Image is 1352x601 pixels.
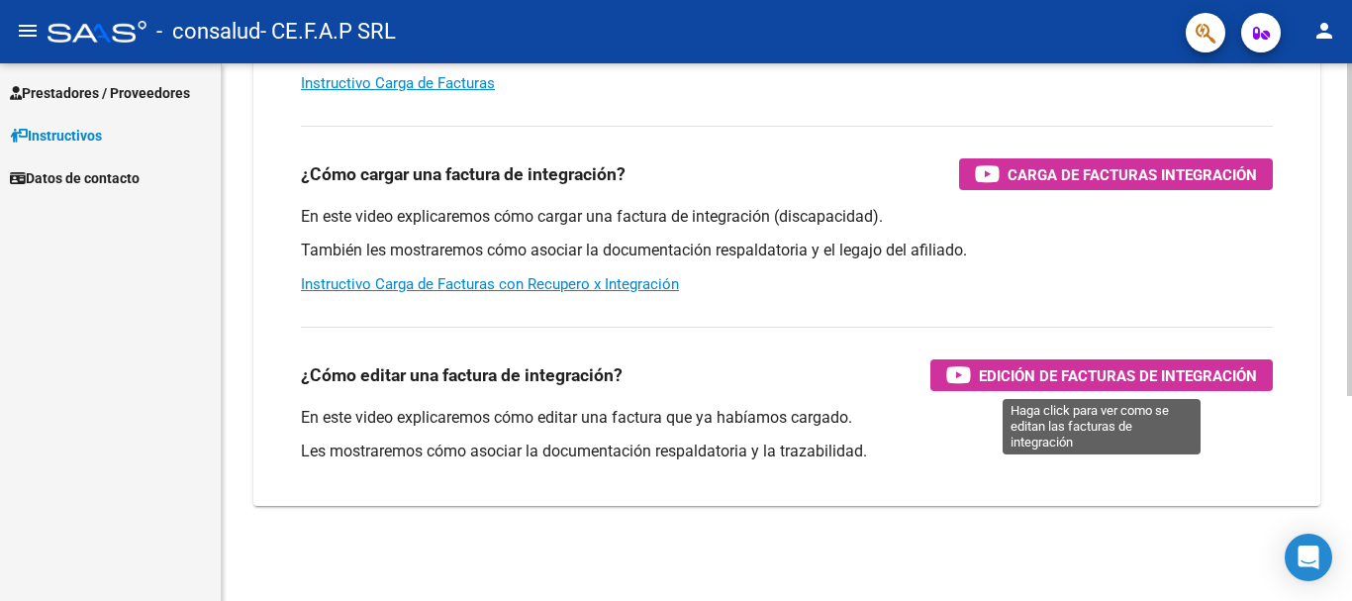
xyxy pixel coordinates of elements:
span: Datos de contacto [10,167,140,189]
span: Carga de Facturas Integración [1008,162,1257,187]
p: En este video explicaremos cómo cargar una factura de integración (discapacidad). [301,206,1273,228]
span: - CE.F.A.P SRL [260,10,396,53]
p: En este video explicaremos cómo editar una factura que ya habíamos cargado. [301,407,1273,429]
mat-icon: menu [16,19,40,43]
a: Instructivo Carga de Facturas [301,74,495,92]
a: Instructivo Carga de Facturas con Recupero x Integración [301,275,679,293]
span: Prestadores / Proveedores [10,82,190,104]
p: Les mostraremos cómo asociar la documentación respaldatoria y la trazabilidad. [301,441,1273,462]
mat-icon: person [1312,19,1336,43]
button: Carga de Facturas Integración [959,158,1273,190]
span: Edición de Facturas de integración [979,363,1257,388]
div: Open Intercom Messenger [1285,534,1332,581]
h3: ¿Cómo cargar una factura de integración? [301,160,626,188]
h3: ¿Cómo editar una factura de integración? [301,361,623,389]
p: También les mostraremos cómo asociar la documentación respaldatoria y el legajo del afiliado. [301,240,1273,261]
span: - consalud [156,10,260,53]
span: Instructivos [10,125,102,147]
button: Edición de Facturas de integración [930,359,1273,391]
